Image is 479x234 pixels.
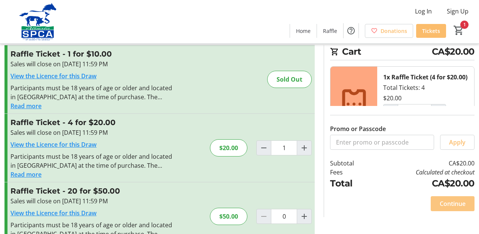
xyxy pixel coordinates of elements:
span: CA$20.00 [432,45,475,58]
button: Increment by one [297,209,311,224]
a: Tickets [416,24,446,38]
a: View the Licence for this Draw [10,209,97,217]
button: Apply [440,135,475,150]
label: Promo or Passcode [330,124,386,133]
td: Subtotal [330,159,372,168]
button: Decrement by one [257,141,271,155]
button: Sign Up [441,5,475,17]
a: View the Licence for this Draw [10,72,97,80]
td: CA$20.00 [372,159,475,168]
td: Fees [330,168,372,177]
span: Donations [381,27,407,35]
div: Sales will close on [DATE] 11:59 PM [10,128,174,137]
input: Raffle Ticket Quantity [271,209,297,224]
h3: Raffle Ticket - 1 for $10.00 [10,48,174,60]
span: Log In [415,7,432,16]
span: Apply [449,138,466,147]
span: Raffle [323,27,337,35]
button: Increment by one [431,104,446,119]
td: Total [330,177,372,190]
h3: Raffle Ticket - 4 for $20.00 [10,117,174,128]
div: Sold Out [267,71,312,88]
button: Read more [10,170,42,179]
h3: Raffle Ticket - 20 for $50.00 [10,185,174,197]
span: Continue [440,199,466,208]
div: Sales will close on [DATE] 11:59 PM [10,197,174,206]
span: Home [296,27,311,35]
button: Cart [452,24,466,37]
span: Sign Up [447,7,469,16]
button: Decrement by one [384,104,398,119]
td: CA$20.00 [372,177,475,190]
div: 1x Raffle Ticket (4 for $20.00) [383,73,467,82]
h2: Cart [330,45,475,60]
span: Tickets [422,27,440,35]
button: Log In [409,5,438,17]
button: Read more [10,101,42,110]
div: Sales will close on [DATE] 11:59 PM [10,60,174,69]
input: Raffle Ticket (4 for $20.00) Quantity [398,104,431,119]
a: Home [290,24,317,38]
div: $20.00 [210,139,247,156]
button: Help [344,23,359,38]
button: Increment by one [297,141,311,155]
button: Continue [431,196,475,211]
input: Raffle Ticket Quantity [271,140,297,155]
td: Calculated at checkout [372,168,475,177]
a: Donations [365,24,413,38]
img: Alberta SPCA's Logo [4,3,71,40]
div: Participants must be 18 years of age or older and located in [GEOGRAPHIC_DATA] at the time of pur... [10,152,174,170]
a: View the Licence for this Draw [10,140,97,149]
div: Participants must be 18 years of age or older and located in [GEOGRAPHIC_DATA] at the time of pur... [10,83,174,101]
a: Raffle [317,24,343,38]
input: Enter promo or passcode [330,135,434,150]
div: Total Tickets: 4 [377,67,474,142]
div: $50.00 [210,208,247,225]
div: $20.00 [383,94,402,103]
